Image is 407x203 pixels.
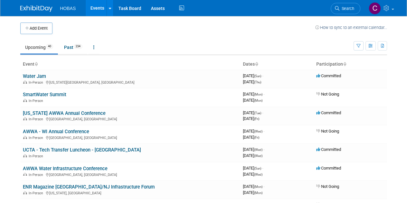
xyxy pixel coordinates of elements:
[316,73,341,78] span: Committed
[23,117,27,120] img: In-Person Event
[369,2,381,14] img: Cole Grinnell
[254,154,263,158] span: (Wed)
[254,80,261,84] span: (Thu)
[23,191,27,194] img: In-Person Event
[60,6,76,11] span: HOBAS
[243,153,263,158] span: [DATE]
[243,147,264,152] span: [DATE]
[339,6,354,11] span: Search
[23,184,155,190] a: ENR Magazine [GEOGRAPHIC_DATA]/NJ Infrastructure Forum
[23,116,238,121] div: [GEOGRAPHIC_DATA], [GEOGRAPHIC_DATA]
[243,79,261,84] span: [DATE]
[316,184,339,189] span: Not Going
[29,191,45,195] span: In-Person
[331,3,360,14] a: Search
[23,147,141,153] a: UCTA - Tech Transfer Luncheon - [GEOGRAPHIC_DATA]
[243,73,263,78] span: [DATE]
[240,59,314,70] th: Dates
[262,166,263,171] span: -
[29,80,45,85] span: In-Person
[264,129,264,134] span: -
[29,117,45,121] span: In-Person
[254,130,263,133] span: (Wed)
[23,190,238,195] div: [US_STATE], [GEOGRAPHIC_DATA]
[243,98,263,103] span: [DATE]
[29,154,45,158] span: In-Person
[20,5,52,12] img: ExhibitDay
[316,166,341,171] span: Committed
[254,93,263,96] span: (Mon)
[264,184,264,189] span: -
[59,41,87,53] a: Past234
[243,129,264,134] span: [DATE]
[254,74,261,78] span: (Sun)
[23,73,46,79] a: Water Jam
[264,147,264,152] span: -
[343,61,346,67] a: Sort by Participation Type
[243,116,259,121] span: [DATE]
[243,135,259,140] span: [DATE]
[29,136,45,140] span: In-Person
[254,117,259,121] span: (Fri)
[23,92,66,97] a: SmartWater Summit
[316,92,339,97] span: Not Going
[20,23,52,34] button: Add Event
[254,167,261,170] span: (Sun)
[315,25,387,30] a: How to sync to an external calendar...
[23,99,27,102] img: In-Person Event
[243,190,263,195] span: [DATE]
[255,61,258,67] a: Sort by Start Date
[34,61,38,67] a: Sort by Event Name
[316,147,341,152] span: Committed
[74,44,82,49] span: 234
[23,166,107,171] a: AWWA Water Infrastructure Conference
[254,99,263,102] span: (Mon)
[254,111,261,115] span: (Tue)
[23,172,238,177] div: [GEOGRAPHIC_DATA], [GEOGRAPHIC_DATA]
[29,99,45,103] span: In-Person
[23,135,238,140] div: [GEOGRAPHIC_DATA], [GEOGRAPHIC_DATA]
[20,41,58,53] a: Upcoming40
[243,172,263,177] span: [DATE]
[23,80,27,84] img: In-Person Event
[316,110,341,115] span: Committed
[254,191,263,195] span: (Mon)
[262,73,263,78] span: -
[23,129,89,134] a: AWWA - WI Annual Conference
[254,136,259,139] span: (Fri)
[23,136,27,139] img: In-Person Event
[243,92,264,97] span: [DATE]
[254,148,263,152] span: (Wed)
[314,59,387,70] th: Participation
[20,59,240,70] th: Event
[23,154,27,157] img: In-Person Event
[254,173,263,176] span: (Wed)
[316,129,339,134] span: Not Going
[243,166,263,171] span: [DATE]
[243,110,263,115] span: [DATE]
[23,173,27,176] img: In-Person Event
[243,184,264,189] span: [DATE]
[264,92,264,97] span: -
[23,110,106,116] a: [US_STATE] AWWA Annual Conference
[254,185,263,189] span: (Mon)
[262,110,263,115] span: -
[46,44,53,49] span: 40
[29,173,45,177] span: In-Person
[23,79,238,85] div: [US_STATE][GEOGRAPHIC_DATA], [GEOGRAPHIC_DATA]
